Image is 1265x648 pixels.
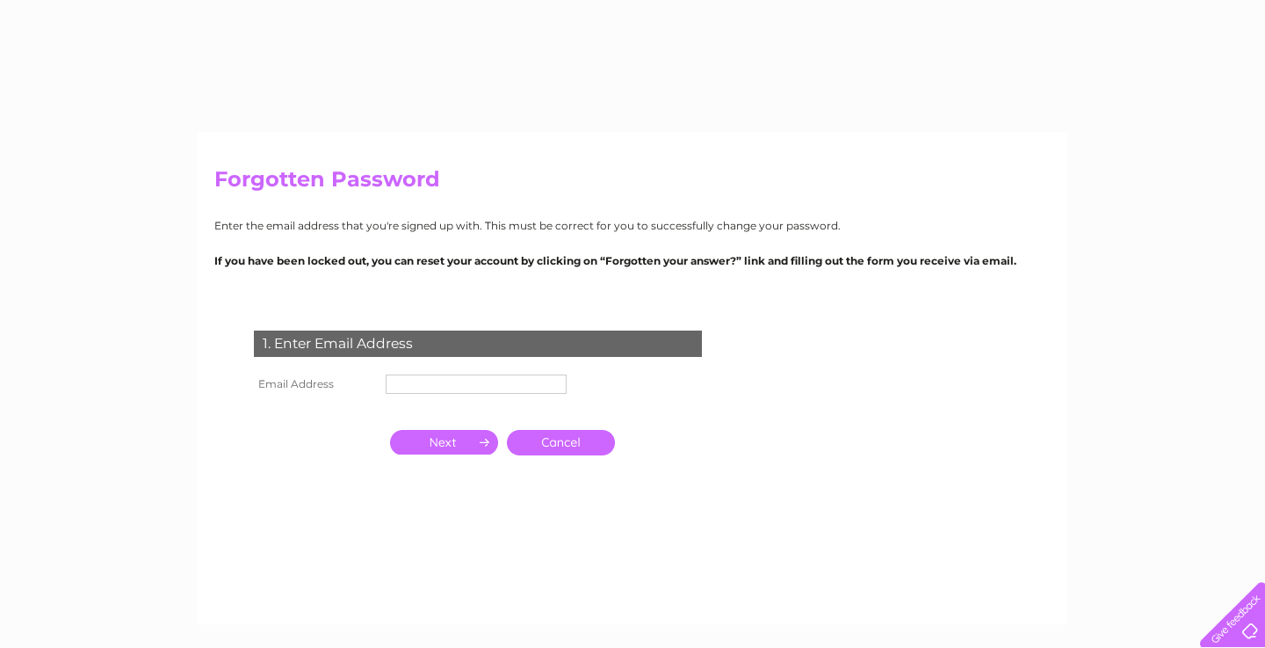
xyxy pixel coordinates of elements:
div: 1. Enter Email Address [254,331,702,357]
p: Enter the email address that you're signed up with. This must be correct for you to successfully ... [214,217,1051,234]
th: Email Address [249,370,381,398]
h2: Forgotten Password [214,167,1051,200]
p: If you have been locked out, you can reset your account by clicking on “Forgotten your answer?” l... [214,252,1051,269]
a: Cancel [507,430,615,455]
